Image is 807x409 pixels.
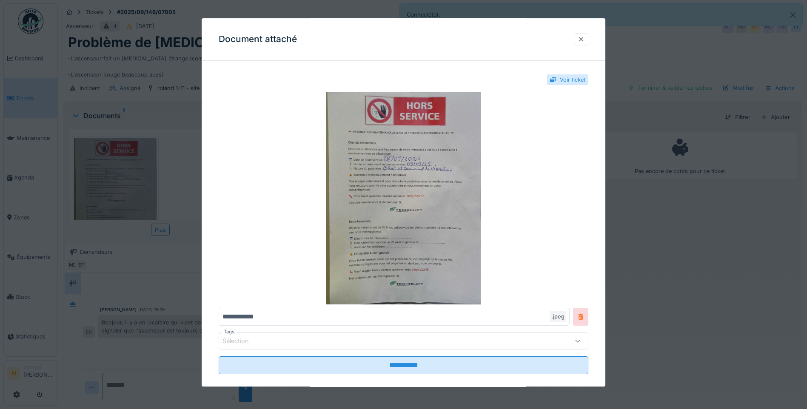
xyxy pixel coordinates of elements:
[219,34,297,45] h3: Document attaché
[219,92,588,304] img: 8adc361f-0f1d-4dc1-9566-3f1e56e44183-pro-jluMGl9Q.jpeg
[550,311,566,322] div: .jpeg
[222,328,236,335] label: Tags
[222,337,261,346] div: Sélection
[560,76,585,84] div: Voir ticket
